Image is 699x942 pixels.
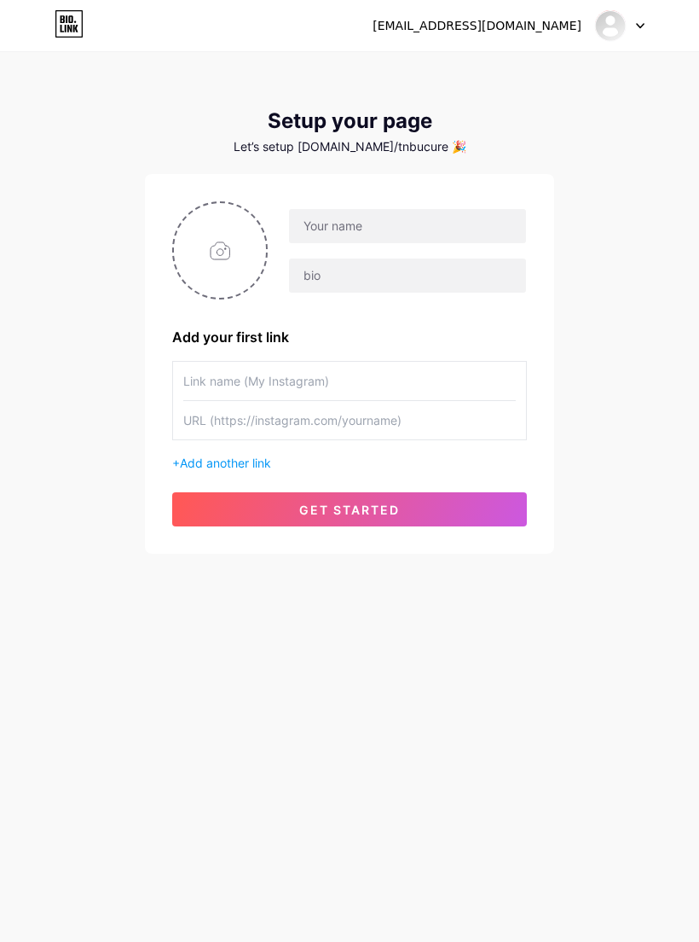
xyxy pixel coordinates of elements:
[172,492,527,526] button: get started
[145,140,554,154] div: Let’s setup [DOMAIN_NAME]/tnbucure 🎉
[172,454,527,472] div: +
[594,9,627,42] img: tnbucure
[145,109,554,133] div: Setup your page
[299,503,400,517] span: get started
[183,362,516,400] input: Link name (My Instagram)
[172,327,527,347] div: Add your first link
[373,17,581,35] div: [EMAIL_ADDRESS][DOMAIN_NAME]
[289,259,526,293] input: bio
[183,401,516,439] input: URL (https://instagram.com/yourname)
[289,209,526,243] input: Your name
[180,456,271,470] span: Add another link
